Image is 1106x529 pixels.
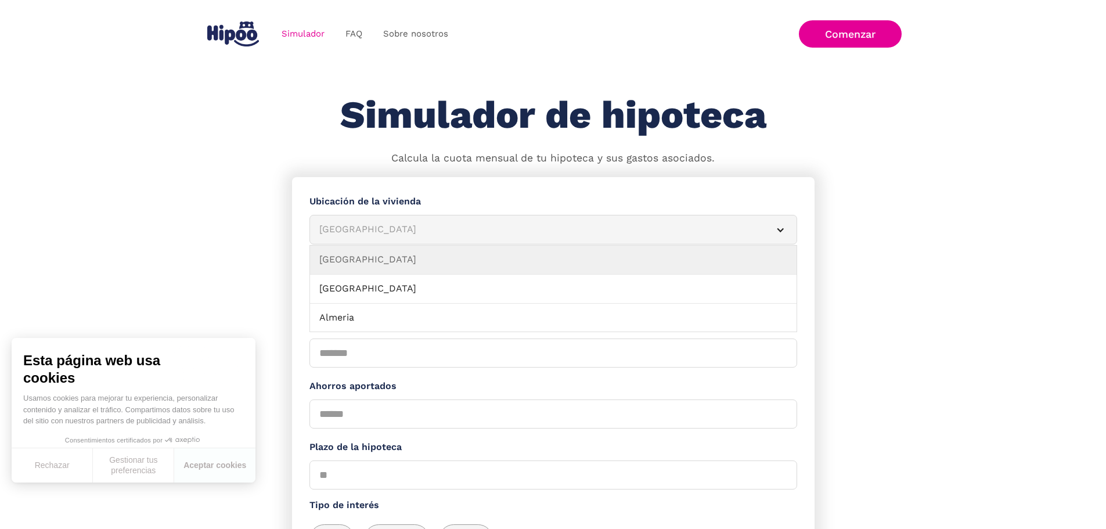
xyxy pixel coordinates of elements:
label: Ubicación de la vivienda [309,195,797,209]
a: FAQ [335,23,373,45]
label: Tipo de interés [309,498,797,513]
a: [GEOGRAPHIC_DATA] [310,275,797,304]
div: [GEOGRAPHIC_DATA] [319,222,759,237]
a: home [205,17,262,51]
a: Comenzar [799,20,902,48]
a: [GEOGRAPHIC_DATA] [310,246,797,275]
article: [GEOGRAPHIC_DATA] [309,215,797,244]
a: Simulador [271,23,335,45]
label: Ahorros aportados [309,379,797,394]
a: Sobre nosotros [373,23,459,45]
nav: [GEOGRAPHIC_DATA] [309,245,797,332]
h1: Simulador de hipoteca [340,94,766,136]
label: Plazo de la hipoteca [309,440,797,455]
a: Almeria [310,304,797,333]
p: Calcula la cuota mensual de tu hipoteca y sus gastos asociados. [391,151,715,166]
